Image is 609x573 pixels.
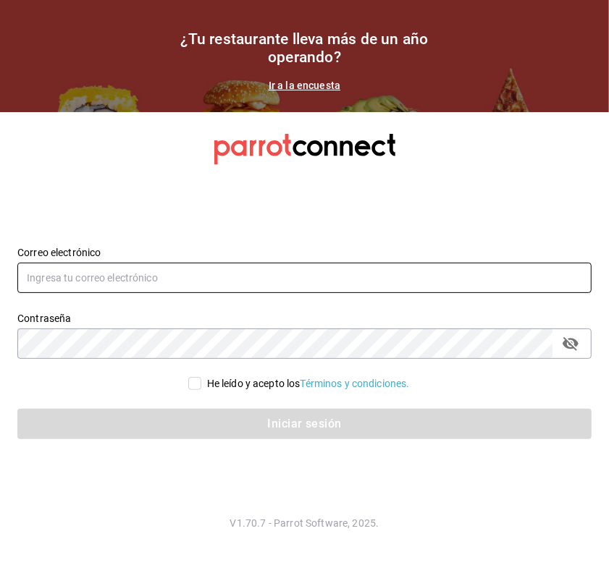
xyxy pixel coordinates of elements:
input: Ingresa tu correo electrónico [17,263,592,293]
a: Ir a la encuesta [269,80,340,91]
p: V1.70.7 - Parrot Software, 2025. [17,516,592,530]
div: He leído y acepto los [207,376,410,391]
h1: ¿Tu restaurante lleva más de un año operando? [160,30,450,67]
button: passwordField [558,331,583,356]
label: Correo electrónico [17,247,592,258]
label: Contraseña [17,313,592,323]
a: Términos y condiciones. [301,378,410,389]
